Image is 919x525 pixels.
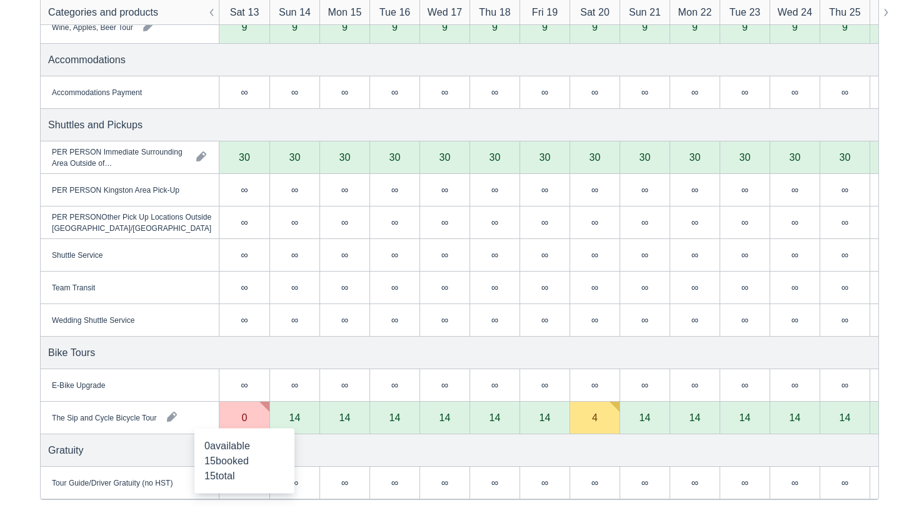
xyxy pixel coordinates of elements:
[541,87,548,97] div: ∞
[641,282,648,292] div: ∞
[741,185,748,195] div: ∞
[641,217,648,227] div: ∞
[570,11,620,44] div: 9
[419,272,470,304] div: ∞
[520,141,570,174] div: 30
[691,380,698,390] div: ∞
[470,11,520,44] div: 9
[269,174,319,206] div: ∞
[820,206,870,239] div: ∞
[470,174,520,206] div: ∞
[791,87,798,97] div: ∞
[391,477,398,487] div: ∞
[219,141,269,174] div: 30
[570,174,620,206] div: ∞
[470,402,520,434] div: 14
[670,304,720,337] div: ∞
[570,402,620,434] div: 4
[319,467,369,499] div: ∞
[841,185,848,195] div: ∞
[692,22,698,32] div: 9
[319,76,369,109] div: ∞
[620,174,670,206] div: ∞
[319,272,369,304] div: ∞
[770,76,820,109] div: ∞
[641,185,648,195] div: ∞
[219,206,269,239] div: ∞
[241,185,248,195] div: ∞
[841,380,848,390] div: ∞
[670,402,720,434] div: 14
[820,11,870,44] div: 9
[369,206,419,239] div: ∞
[792,22,798,32] div: 9
[770,272,820,304] div: ∞
[770,369,820,402] div: ∞
[419,11,470,44] div: 9
[319,141,369,174] div: 30
[419,402,470,434] div: 14
[691,282,698,292] div: ∞
[219,272,269,304] div: ∞
[241,282,248,292] div: ∞
[591,315,598,325] div: ∞
[841,315,848,325] div: ∞
[820,239,870,272] div: ∞
[291,185,298,195] div: ∞
[820,272,870,304] div: ∞
[389,152,401,162] div: 30
[591,250,598,260] div: ∞
[741,217,748,227] div: ∞
[820,467,870,499] div: ∞
[620,239,670,272] div: ∞
[790,152,801,162] div: 30
[720,206,770,239] div: ∞
[740,152,751,162] div: 30
[291,380,298,390] div: ∞
[670,206,720,239] div: ∞
[441,282,448,292] div: ∞
[541,477,548,487] div: ∞
[369,272,419,304] div: ∞
[369,141,419,174] div: 30
[641,315,648,325] div: ∞
[741,477,748,487] div: ∞
[491,477,498,487] div: ∞
[720,141,770,174] div: 30
[641,477,648,487] div: ∞
[490,412,501,422] div: 14
[391,315,398,325] div: ∞
[369,76,419,109] div: ∞
[720,402,770,434] div: 14
[470,206,520,239] div: ∞
[419,304,470,337] div: ∞
[742,22,748,32] div: 9
[239,152,250,162] div: 30
[369,467,419,499] div: ∞
[691,315,698,325] div: ∞
[219,369,269,402] div: ∞
[269,76,319,109] div: ∞
[470,141,520,174] div: 30
[279,5,311,20] div: Sun 14
[691,217,698,227] div: ∞
[289,412,301,422] div: 14
[820,174,870,206] div: ∞
[641,87,648,97] div: ∞
[791,217,798,227] div: ∞
[219,174,269,206] div: ∞
[490,152,501,162] div: 30
[670,369,720,402] div: ∞
[230,5,259,20] div: Sat 13
[570,239,620,272] div: ∞
[541,217,548,227] div: ∞
[470,369,520,402] div: ∞
[820,76,870,109] div: ∞
[391,87,398,97] div: ∞
[339,152,351,162] div: 30
[741,315,748,325] div: ∞
[670,76,720,109] div: ∞
[442,22,448,32] div: 9
[520,76,570,109] div: ∞
[770,402,820,434] div: 14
